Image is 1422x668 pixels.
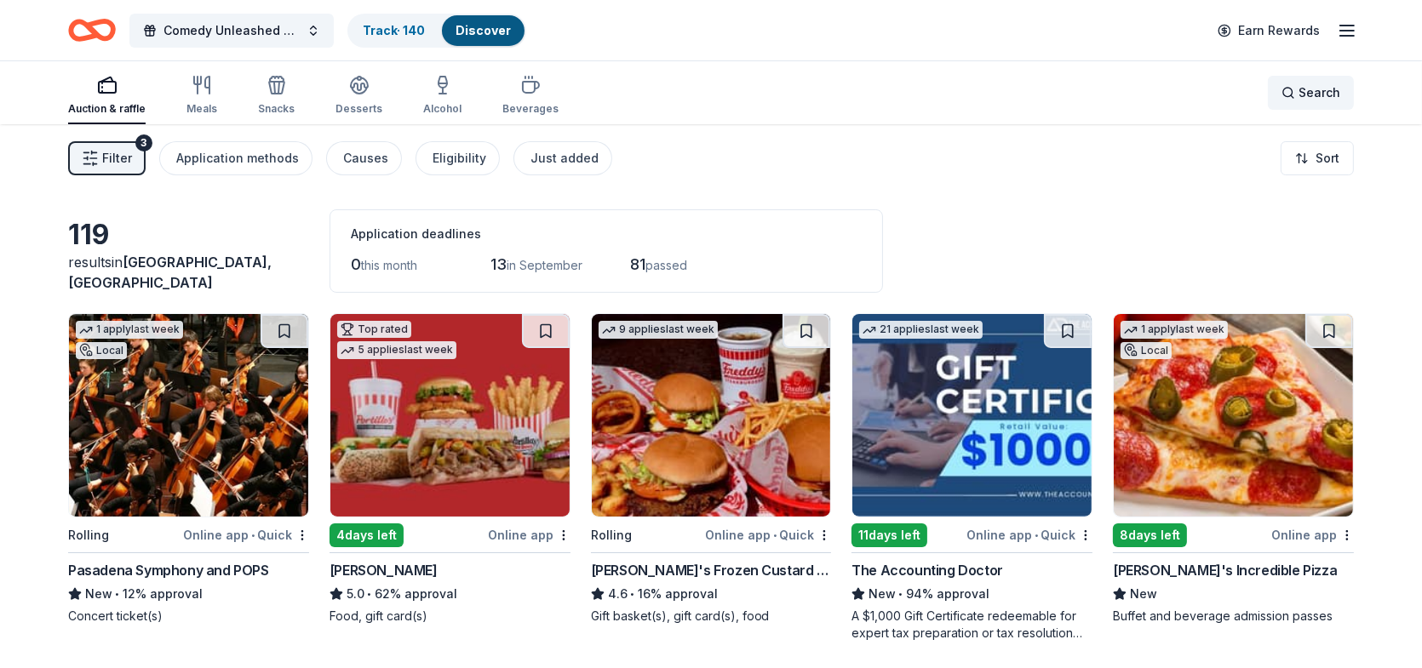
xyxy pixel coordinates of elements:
div: 4 days left [330,523,404,547]
span: New [1130,584,1157,604]
div: 1 apply last week [1121,321,1228,339]
div: 9 applies last week [599,321,718,339]
div: Causes [343,148,388,168]
div: Top rated [337,321,411,338]
div: Alcohol [423,102,462,116]
button: Snacks [258,68,295,124]
div: [PERSON_NAME]'s Incredible Pizza [1113,560,1337,580]
div: Local [1121,342,1172,359]
span: this month [361,258,417,272]
div: 119 [68,218,309,252]
div: Local [76,342,127,359]
div: 21 applies last week [859,321,983,339]
div: Eligibility [433,148,486,168]
span: New [85,584,112,604]
button: Auction & raffle [68,68,146,124]
span: passed [645,258,687,272]
div: Gift basket(s), gift card(s), food [591,608,832,625]
button: Application methods [159,141,312,175]
div: results [68,252,309,293]
img: Image for Pasadena Symphony and POPS [69,314,308,517]
div: [PERSON_NAME] [330,560,438,580]
div: 12% approval [68,584,309,604]
div: Buffet and beverage admission passes [1113,608,1354,625]
a: Track· 140 [363,23,425,37]
div: Auction & raffle [68,102,146,116]
span: Filter [102,148,132,168]
button: Beverages [502,68,559,124]
img: Image for The Accounting Doctor [852,314,1092,517]
a: Earn Rewards [1207,15,1330,46]
button: Comedy Unleashed 2025 [129,14,334,48]
button: Meals [186,68,217,124]
span: • [630,587,634,601]
a: Image for Portillo'sTop rated5 applieslast week4days leftOnline app[PERSON_NAME]5.0•62% approvalF... [330,313,571,625]
div: Online app Quick [966,524,1092,545]
span: 5.0 [347,584,364,604]
button: Alcohol [423,68,462,124]
button: Causes [326,141,402,175]
div: [PERSON_NAME]'s Frozen Custard & Steakburgers [591,560,832,580]
span: Search [1299,83,1340,103]
div: Beverages [502,102,559,116]
span: • [773,528,777,542]
div: Meals [186,102,217,116]
img: Image for Portillo's [330,314,570,517]
div: Application methods [176,148,299,168]
button: Eligibility [416,141,500,175]
img: Image for Freddy's Frozen Custard & Steakburgers [592,314,831,517]
div: Rolling [591,525,632,545]
div: Online app [1271,524,1354,545]
button: Search [1268,76,1354,110]
div: Snacks [258,102,295,116]
span: • [115,587,119,601]
div: Just added [530,148,599,168]
span: in [68,254,272,291]
div: Desserts [335,102,382,116]
span: • [1035,528,1038,542]
div: Online app Quick [183,524,309,545]
div: The Accounting Doctor [851,560,1003,580]
div: 8 days left [1113,523,1187,547]
img: Image for John's Incredible Pizza [1114,314,1353,517]
div: Online app [488,524,571,545]
a: Image for John's Incredible Pizza1 applylast weekLocal8days leftOnline app[PERSON_NAME]'s Incredi... [1113,313,1354,625]
div: 16% approval [591,584,832,604]
div: 11 days left [851,523,927,547]
a: Image for Freddy's Frozen Custard & Steakburgers9 applieslast weekRollingOnline app•Quick[PERSON_... [591,313,832,625]
span: [GEOGRAPHIC_DATA], [GEOGRAPHIC_DATA] [68,254,272,291]
span: • [367,587,371,601]
a: Home [68,10,116,50]
div: A $1,000 Gift Certificate redeemable for expert tax preparation or tax resolution services—recipi... [851,608,1092,642]
button: Sort [1281,141,1354,175]
div: 62% approval [330,584,571,604]
span: Sort [1316,148,1339,168]
div: Pasadena Symphony and POPS [68,560,269,580]
div: 94% approval [851,584,1092,604]
span: • [251,528,255,542]
div: Food, gift card(s) [330,608,571,625]
div: 5 applies last week [337,341,456,359]
button: Filter3 [68,141,146,175]
span: Comedy Unleashed 2025 [163,20,300,41]
span: • [899,587,903,601]
div: Concert ticket(s) [68,608,309,625]
div: 1 apply last week [76,321,183,339]
span: 4.6 [608,584,628,604]
span: 81 [630,255,645,273]
span: in September [507,258,582,272]
div: Application deadlines [351,224,862,244]
button: Track· 140Discover [347,14,526,48]
div: 3 [135,134,152,151]
button: Just added [513,141,612,175]
a: Discover [456,23,511,37]
div: Rolling [68,525,109,545]
a: Image for The Accounting Doctor21 applieslast week11days leftOnline app•QuickThe Accounting Docto... [851,313,1092,642]
div: Online app Quick [705,524,831,545]
span: New [869,584,896,604]
button: Desserts [335,68,382,124]
a: Image for Pasadena Symphony and POPS1 applylast weekLocalRollingOnline app•QuickPasadena Symphony... [68,313,309,625]
span: 13 [490,255,507,273]
span: 0 [351,255,361,273]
